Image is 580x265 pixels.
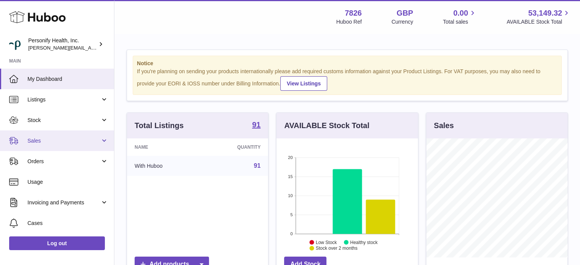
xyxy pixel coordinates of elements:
span: 0.00 [453,8,468,18]
a: Log out [9,236,105,250]
th: Quantity [201,138,268,156]
h3: AVAILABLE Stock Total [284,120,369,131]
span: My Dashboard [27,75,108,83]
h3: Sales [434,120,454,131]
span: Usage [27,178,108,186]
a: 91 [252,121,260,130]
img: donald.holliday@virginpulse.com [9,39,21,50]
span: Total sales [443,18,477,26]
span: Listings [27,96,100,103]
strong: 91 [252,121,260,128]
span: Sales [27,137,100,145]
text: 5 [291,212,293,217]
a: 91 [254,162,261,169]
td: With Huboo [127,156,201,176]
strong: GBP [397,8,413,18]
a: 0.00 Total sales [443,8,477,26]
text: 10 [288,193,293,198]
text: 20 [288,155,293,160]
div: Personify Health, Inc. [28,37,97,51]
text: Low Stock [316,239,337,245]
strong: 7826 [345,8,362,18]
a: View Listings [280,76,327,91]
span: AVAILABLE Stock Total [506,18,571,26]
text: 0 [291,231,293,236]
a: 53,149.32 AVAILABLE Stock Total [506,8,571,26]
span: 53,149.32 [528,8,562,18]
span: Stock [27,117,100,124]
strong: Notice [137,60,558,67]
h3: Total Listings [135,120,184,131]
span: [PERSON_NAME][EMAIL_ADDRESS][PERSON_NAME][DOMAIN_NAME] [28,45,194,51]
span: Cases [27,220,108,227]
th: Name [127,138,201,156]
div: If you're planning on sending your products internationally please add required customs informati... [137,68,558,91]
text: Healthy stock [350,239,378,245]
text: Stock over 2 months [316,246,357,251]
div: Currency [392,18,413,26]
span: Invoicing and Payments [27,199,100,206]
span: Orders [27,158,100,165]
div: Huboo Ref [336,18,362,26]
text: 15 [288,174,293,179]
